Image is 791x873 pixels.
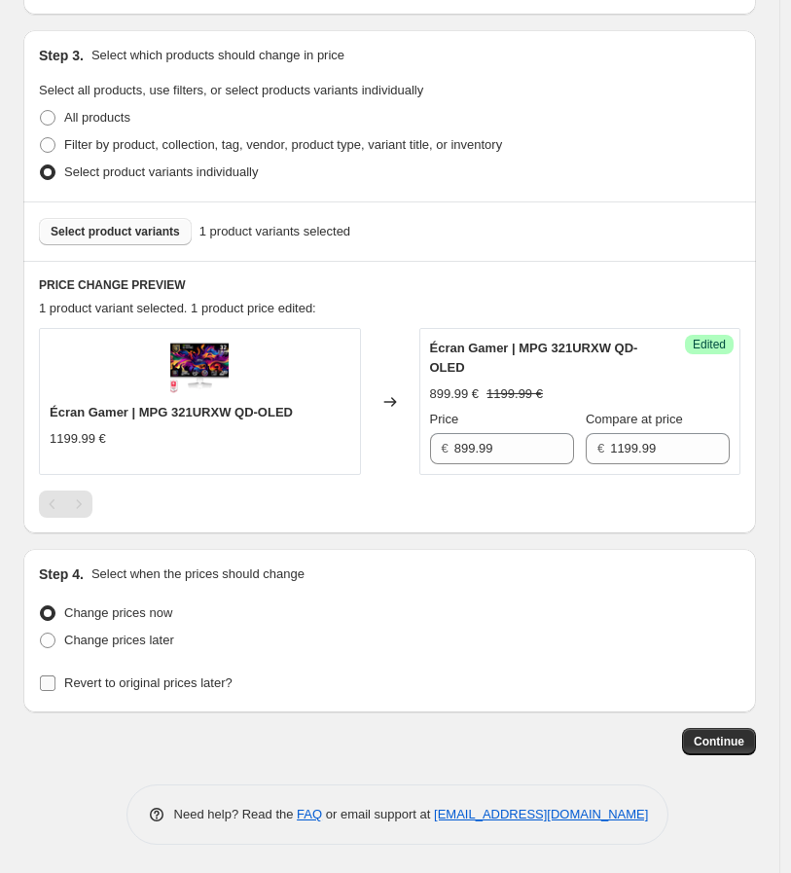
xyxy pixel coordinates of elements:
[91,46,344,65] p: Select which products should change in price
[430,384,480,404] div: 899.99 €
[434,807,648,821] a: [EMAIL_ADDRESS][DOMAIN_NAME]
[39,83,423,97] span: Select all products, use filters, or select products variants individually
[297,807,322,821] a: FAQ
[597,441,604,455] span: €
[64,633,174,647] span: Change prices later
[430,341,638,375] span: Écran Gamer | MPG 321URXW QD-OLED
[39,218,192,245] button: Select product variants
[51,224,180,239] span: Select product variants
[430,412,459,426] span: Price
[174,807,298,821] span: Need help? Read the
[170,339,229,397] img: 1024_b721fa7e-5ca0-4141-9c9c-c0dbf2505585_80x.png
[322,807,434,821] span: or email support at
[64,675,233,690] span: Revert to original prices later?
[91,564,305,584] p: Select when the prices should change
[39,277,740,293] h6: PRICE CHANGE PREVIEW
[39,301,316,315] span: 1 product variant selected. 1 product price edited:
[39,564,84,584] h2: Step 4.
[64,137,502,152] span: Filter by product, collection, tag, vendor, product type, variant title, or inventory
[39,491,92,518] nav: Pagination
[442,441,449,455] span: €
[486,384,543,404] strike: 1199.99 €
[39,46,84,65] h2: Step 3.
[64,605,172,620] span: Change prices now
[50,429,106,449] div: 1199.99 €
[586,412,683,426] span: Compare at price
[694,734,744,749] span: Continue
[693,337,726,352] span: Edited
[50,405,293,419] span: Écran Gamer | MPG 321URXW QD-OLED
[64,110,130,125] span: All products
[199,222,350,241] span: 1 product variants selected
[682,728,756,755] button: Continue
[64,164,258,179] span: Select product variants individually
